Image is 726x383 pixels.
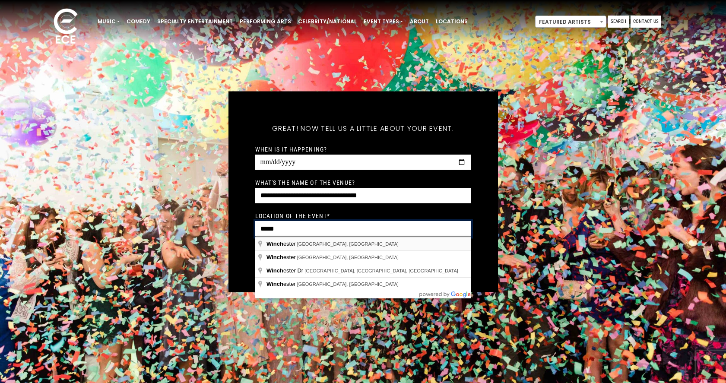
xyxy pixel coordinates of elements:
span: Winch [266,267,283,274]
a: Search [608,16,629,28]
span: [GEOGRAPHIC_DATA], [GEOGRAPHIC_DATA] [297,255,399,260]
a: Event Types [360,14,406,29]
span: Featured Artists [536,16,606,28]
span: ester [266,254,297,260]
span: ester [266,241,297,247]
span: Winch [266,281,283,287]
a: Contact Us [631,16,661,28]
span: Winch [266,254,283,260]
span: ester Dr [266,267,304,274]
img: ece_new_logo_whitev2-1.png [44,6,87,48]
a: Locations [432,14,471,29]
a: Performing Arts [236,14,295,29]
label: Location of the event [255,212,330,219]
span: ester [266,281,297,287]
a: Celebrity/National [295,14,360,29]
span: [GEOGRAPHIC_DATA], [GEOGRAPHIC_DATA] [297,241,399,247]
a: Comedy [123,14,154,29]
a: About [406,14,432,29]
h5: Great! Now tell us a little about your event. [255,113,471,144]
span: Featured Artists [535,16,606,28]
span: Winch [266,241,283,247]
a: Music [94,14,123,29]
span: [GEOGRAPHIC_DATA], [GEOGRAPHIC_DATA], [GEOGRAPHIC_DATA] [304,268,458,273]
a: Specialty Entertainment [154,14,236,29]
span: [GEOGRAPHIC_DATA], [GEOGRAPHIC_DATA] [297,282,399,287]
label: What's the name of the venue? [255,178,355,186]
label: When is it happening? [255,145,327,153]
